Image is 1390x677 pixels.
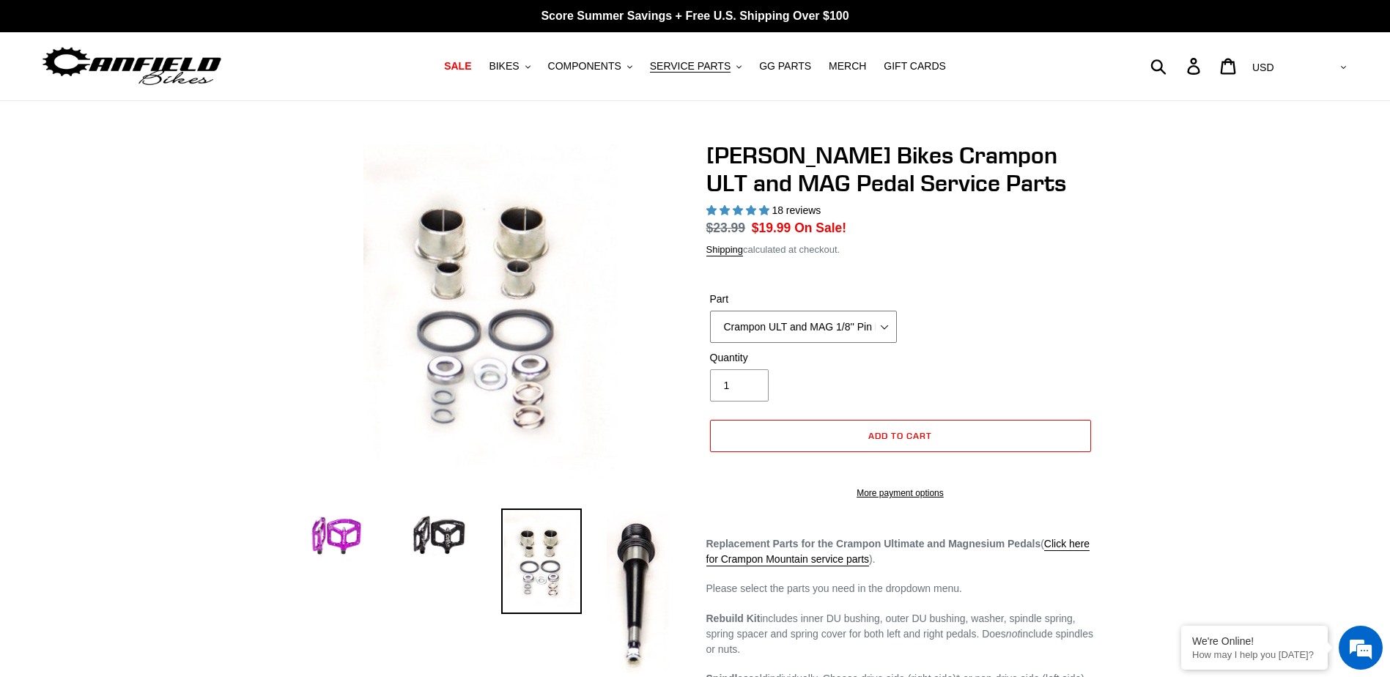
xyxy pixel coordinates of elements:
a: MERCH [821,56,873,76]
label: Part [710,292,897,307]
span: 18 reviews [772,204,821,216]
label: Quantity [710,350,897,366]
strong: Rebuild Kit [706,613,761,624]
button: BIKES [481,56,537,76]
a: Click here for Crampon Mountain service parts [706,538,1090,566]
span: GG PARTS [759,60,811,73]
p: How may I help you today? [1192,649,1317,660]
input: Search [1158,50,1196,82]
p: Please select the parts you need in the dropdown menu. [706,581,1095,596]
a: GIFT CARDS [876,56,953,76]
a: Shipping [706,244,744,256]
span: BIKES [489,60,519,73]
strong: Replacement Parts for the Crampon Ultimate and Magnesium Pedals [706,538,1041,550]
img: Load image into Gallery viewer, Canfield Bikes Crampon ULT and MAG Pedal Service Parts [604,508,672,676]
div: calculated at checkout. [706,243,1095,257]
span: SALE [444,60,471,73]
img: Load image into Gallery viewer, Canfield Bikes Crampon ULT and MAG Pedal Service Parts [399,508,479,564]
h1: [PERSON_NAME] Bikes Crampon ULT and MAG Pedal Service Parts [706,141,1095,198]
span: GIFT CARDS [884,60,946,73]
span: Add to cart [868,430,932,441]
span: COMPONENTS [548,60,621,73]
span: 5.00 stars [706,204,772,216]
a: SALE [437,56,478,76]
img: Load image into Gallery viewer, Canfield Bikes Crampon ULT and MAG Pedal Service Parts [296,508,377,564]
img: Load image into Gallery viewer, Canfield Bikes Crampon ULT and MAG Pedal Service Parts [501,508,582,613]
s: $23.99 [706,221,746,235]
button: Add to cart [710,420,1091,452]
span: $19.99 [752,221,791,235]
a: GG PARTS [752,56,818,76]
img: Canfield Bikes [40,43,223,89]
em: not [1006,628,1020,640]
button: COMPONENTS [541,56,640,76]
span: SERVICE PARTS [650,60,731,73]
div: We're Online! [1192,635,1317,647]
p: ( ). [706,536,1095,567]
a: More payment options [710,487,1091,500]
span: MERCH [829,60,866,73]
span: On Sale! [794,218,846,237]
button: SERVICE PARTS [643,56,749,76]
p: includes inner DU bushing, outer DU bushing, washer, spindle spring, spring spacer and spring cov... [706,611,1095,657]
